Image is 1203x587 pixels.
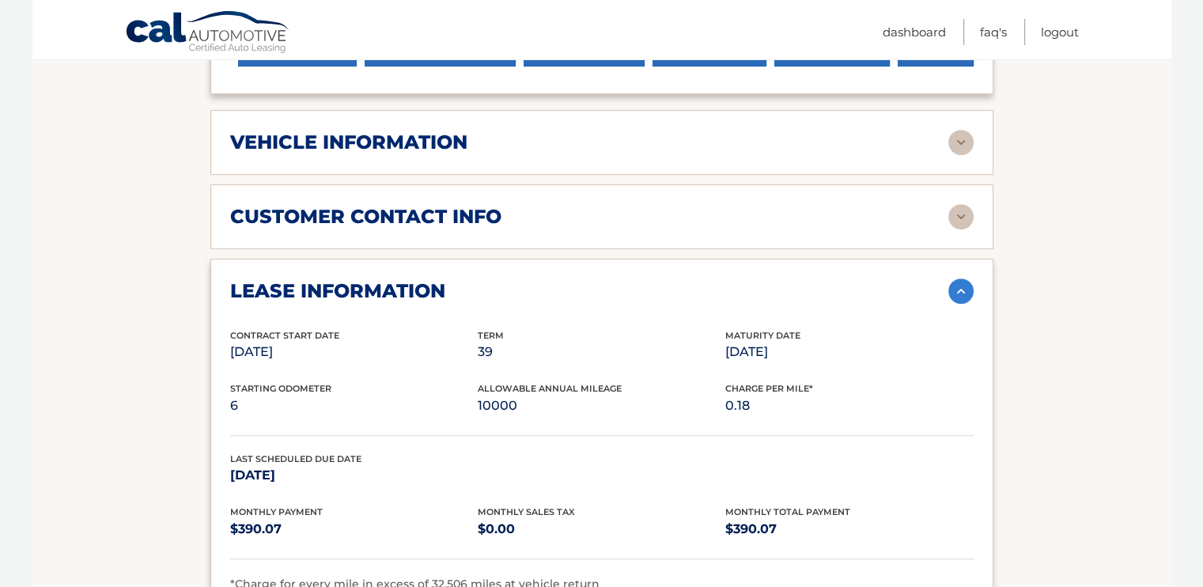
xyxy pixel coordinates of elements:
a: Cal Automotive [125,10,291,56]
span: Maturity Date [725,330,800,341]
p: 6 [230,395,478,417]
a: Logout [1041,19,1079,45]
h2: customer contact info [230,205,501,229]
span: Charge Per Mile* [725,383,813,394]
h2: vehicle information [230,131,467,154]
p: [DATE] [230,464,478,487]
a: Dashboard [883,19,946,45]
span: Contract Start Date [230,330,339,341]
p: [DATE] [230,341,478,363]
p: [DATE] [725,341,973,363]
span: Starting Odometer [230,383,331,394]
a: FAQ's [980,19,1007,45]
img: accordion-active.svg [948,278,974,304]
img: accordion-rest.svg [948,130,974,155]
p: 0.18 [725,395,973,417]
p: $390.07 [230,518,478,540]
p: 39 [478,341,725,363]
p: 10000 [478,395,725,417]
img: accordion-rest.svg [948,204,974,229]
p: $0.00 [478,518,725,540]
span: Last Scheduled Due Date [230,453,361,464]
span: Monthly Total Payment [725,506,850,517]
span: Allowable Annual Mileage [478,383,622,394]
h2: lease information [230,279,445,303]
span: Term [478,330,504,341]
span: Monthly Payment [230,506,323,517]
span: Monthly Sales Tax [478,506,575,517]
p: $390.07 [725,518,973,540]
